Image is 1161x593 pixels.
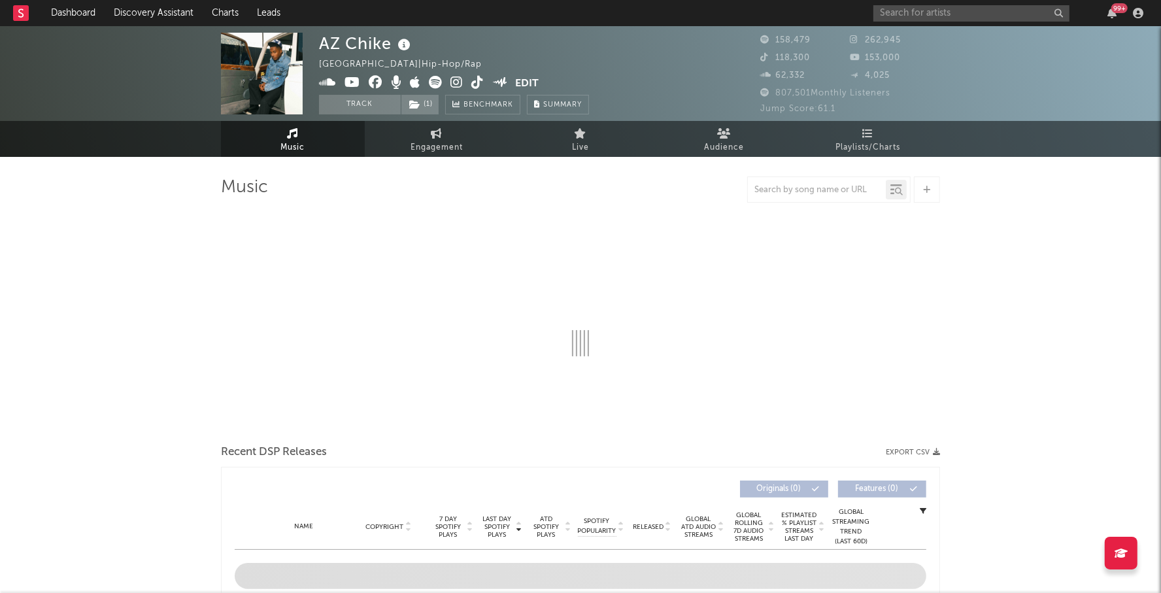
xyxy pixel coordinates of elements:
[652,121,796,157] a: Audience
[1107,8,1117,18] button: 99+
[411,140,463,156] span: Engagement
[850,36,901,44] span: 262,945
[319,95,401,114] button: Track
[740,481,828,498] button: Originals(0)
[221,121,365,157] a: Music
[261,522,346,532] div: Name
[445,95,520,114] a: Benchmark
[516,76,539,92] button: Edit
[572,140,589,156] span: Live
[760,36,811,44] span: 158,479
[480,515,514,539] span: Last Day Spotify Plays
[543,101,582,109] span: Summary
[401,95,439,114] button: (1)
[731,511,767,543] span: Global Rolling 7D Audio Streams
[749,485,809,493] span: Originals ( 0 )
[527,95,589,114] button: Summary
[529,515,564,539] span: ATD Spotify Plays
[760,105,835,113] span: Jump Score: 61.1
[705,140,745,156] span: Audience
[886,449,940,456] button: Export CSV
[681,515,716,539] span: Global ATD Audio Streams
[873,5,1069,22] input: Search for artists
[832,507,871,547] div: Global Streaming Trend (Last 60D)
[509,121,652,157] a: Live
[281,140,305,156] span: Music
[365,523,403,531] span: Copyright
[578,517,616,536] span: Spotify Popularity
[850,71,890,80] span: 4,025
[431,515,465,539] span: 7 Day Spotify Plays
[401,95,439,114] span: ( 1 )
[850,54,901,62] span: 153,000
[748,185,886,195] input: Search by song name or URL
[781,511,817,543] span: Estimated % Playlist Streams Last Day
[463,97,513,113] span: Benchmark
[838,481,926,498] button: Features(0)
[1111,3,1128,13] div: 99 +
[319,33,414,54] div: AZ Chike
[847,485,907,493] span: Features ( 0 )
[836,140,901,156] span: Playlists/Charts
[796,121,940,157] a: Playlists/Charts
[760,71,805,80] span: 62,332
[760,89,890,97] span: 807,501 Monthly Listeners
[319,57,497,73] div: [GEOGRAPHIC_DATA] | Hip-Hop/Rap
[760,54,810,62] span: 118,300
[221,445,327,460] span: Recent DSP Releases
[365,121,509,157] a: Engagement
[633,523,664,531] span: Released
